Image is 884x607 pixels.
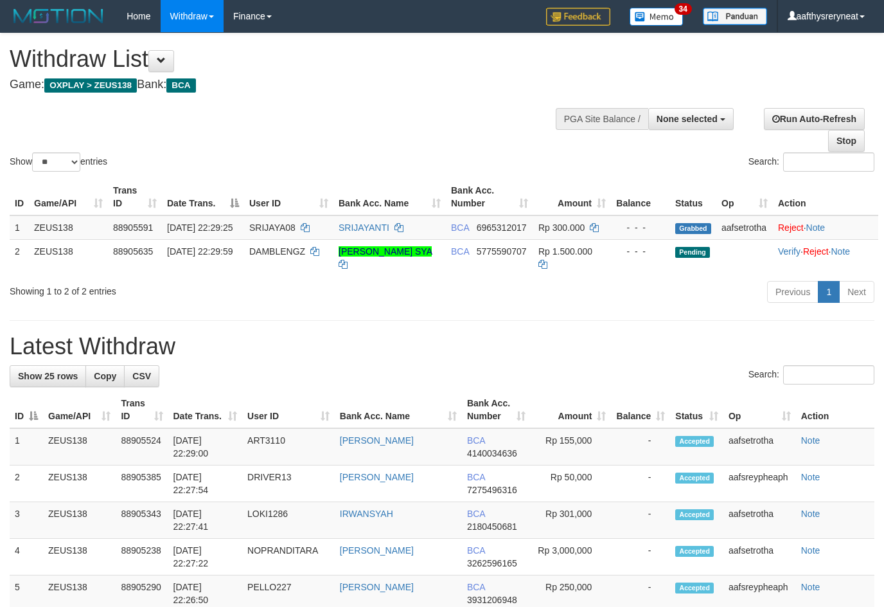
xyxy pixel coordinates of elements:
th: Game/API: activate to sort column ascending [43,392,116,428]
td: ZEUS138 [29,215,108,240]
a: CSV [124,365,159,387]
td: aafsetrotha [723,502,796,539]
td: 1 [10,215,29,240]
span: BCA [467,545,485,556]
td: aafsetrotha [723,428,796,466]
td: aafsetrotha [723,539,796,575]
th: ID [10,179,29,215]
td: 88905238 [116,539,168,575]
td: 2 [10,466,43,502]
a: [PERSON_NAME] SYA [339,246,432,257]
span: Accepted [675,583,714,593]
span: BCA [467,582,485,592]
button: None selected [648,108,734,130]
a: Reject [778,222,804,233]
th: Bank Acc. Name: activate to sort column ascending [333,179,446,215]
th: Balance: activate to sort column ascending [611,392,670,428]
span: Copy 3262596165 to clipboard [467,558,517,568]
td: 2 [10,239,29,276]
a: Stop [828,130,865,152]
a: IRWANSYAH [340,509,393,519]
td: [DATE] 22:27:54 [168,466,243,502]
span: Copy 5775590707 to clipboard [477,246,527,257]
h1: Latest Withdraw [10,334,874,359]
a: Next [839,281,874,303]
span: BCA [451,246,469,257]
td: ART3110 [242,428,335,466]
th: Bank Acc. Number: activate to sort column ascending [446,179,533,215]
a: Note [801,472,820,482]
h4: Game: Bank: [10,78,576,91]
td: 4 [10,539,43,575]
td: ZEUS138 [29,239,108,276]
div: PGA Site Balance / [556,108,648,130]
span: Copy 6965312017 to clipboard [477,222,527,233]
td: 88905343 [116,502,168,539]
td: ZEUS138 [43,502,116,539]
th: User ID: activate to sort column ascending [242,392,335,428]
th: Date Trans.: activate to sort column descending [162,179,244,215]
a: SRIJAYANTI [339,222,389,233]
span: Copy 4140034636 to clipboard [467,448,517,458]
span: Pending [675,247,710,258]
td: ZEUS138 [43,539,116,575]
span: DAMBLENGZ [249,246,305,257]
th: Game/API: activate to sort column ascending [29,179,108,215]
td: - [611,539,670,575]
td: ZEUS138 [43,466,116,502]
a: [PERSON_NAME] [340,582,414,592]
a: Note [801,509,820,519]
th: Bank Acc. Number: activate to sort column ascending [462,392,531,428]
select: Showentries [32,152,80,172]
span: Accepted [675,436,714,447]
div: - - - [616,221,665,234]
span: BCA [451,222,469,233]
span: Accepted [675,509,714,520]
label: Search: [748,365,874,385]
td: 88905385 [116,466,168,502]
span: Rp 1.500.000 [538,246,592,257]
a: Previous [767,281,818,303]
a: [PERSON_NAME] [340,472,414,482]
span: 88905591 [113,222,153,233]
span: [DATE] 22:29:25 [167,222,233,233]
td: Rp 3,000,000 [531,539,612,575]
th: Op: activate to sort column ascending [723,392,796,428]
th: Amount: activate to sort column ascending [531,392,612,428]
span: Copy [94,371,116,381]
th: Amount: activate to sort column ascending [533,179,611,215]
a: Note [801,545,820,556]
a: Note [801,435,820,446]
td: 1 [10,428,43,466]
a: Run Auto-Refresh [764,108,865,130]
label: Search: [748,152,874,172]
h1: Withdraw List [10,46,576,72]
span: BCA [467,472,485,482]
td: - [611,428,670,466]
span: Copy 3931206948 to clipboard [467,595,517,605]
a: [PERSON_NAME] [340,545,414,556]
th: Balance [611,179,670,215]
td: - [611,502,670,539]
th: Status [670,179,716,215]
td: [DATE] 22:29:00 [168,428,243,466]
input: Search: [783,152,874,172]
td: Rp 155,000 [531,428,612,466]
span: Show 25 rows [18,371,78,381]
span: CSV [132,371,151,381]
th: User ID: activate to sort column ascending [244,179,333,215]
td: aafsetrotha [716,215,773,240]
a: Verify [778,246,800,257]
span: [DATE] 22:29:59 [167,246,233,257]
th: Trans ID: activate to sort column ascending [116,392,168,428]
span: 88905635 [113,246,153,257]
td: 88905524 [116,428,168,466]
span: Grabbed [675,223,711,234]
th: Status: activate to sort column ascending [670,392,723,428]
div: - - - [616,245,665,258]
img: panduan.png [703,8,767,25]
td: · · [773,239,878,276]
img: Button%20Memo.svg [630,8,684,26]
th: ID: activate to sort column descending [10,392,43,428]
a: Reject [803,246,829,257]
